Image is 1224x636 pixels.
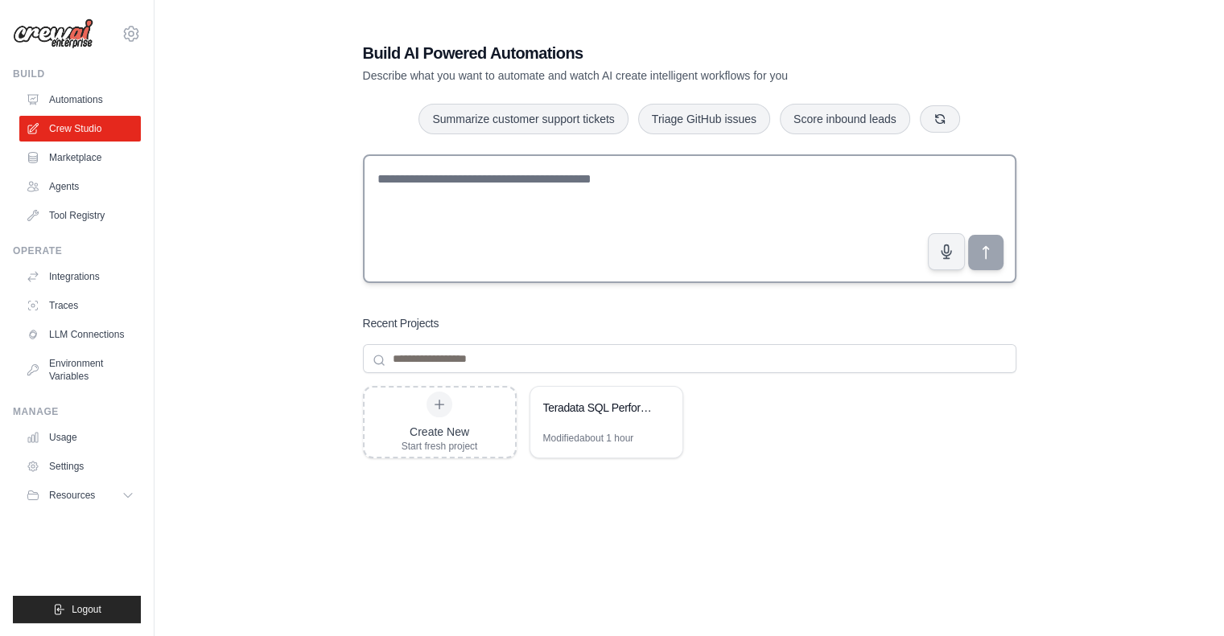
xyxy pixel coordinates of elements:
[13,68,141,80] div: Build
[780,104,910,134] button: Score inbound leads
[19,425,141,450] a: Usage
[19,203,141,228] a: Tool Registry
[19,453,141,479] a: Settings
[13,18,93,49] img: Logo
[19,482,141,508] button: Resources
[19,351,141,389] a: Environment Variables
[13,405,141,418] div: Manage
[1144,559,1224,636] iframe: Chat Widget
[418,104,628,134] button: Summarize customer support tickets
[543,400,653,416] div: Teradata SQL Performance Analyzer with Real Database Connectivity
[13,244,141,257] div: Operate
[920,105,960,133] button: Get new suggestions
[19,264,141,289] a: Integrations
[72,603,101,616] span: Logout
[363,315,439,331] h3: Recent Projects
[363,42,904,64] h1: Build AI Powered Automations
[13,596,141,623] button: Logout
[49,489,95,502] span: Resources
[402,424,478,440] div: Create New
[928,233,965,270] button: Click to speak your automation idea
[19,322,141,347] a: LLM Connections
[19,293,141,318] a: Traces
[19,174,141,199] a: Agents
[402,440,478,453] div: Start fresh project
[19,87,141,113] a: Automations
[19,145,141,170] a: Marketplace
[19,116,141,142] a: Crew Studio
[638,104,770,134] button: Triage GitHub issues
[543,432,634,445] div: Modified about 1 hour
[363,68,904,84] p: Describe what you want to automate and watch AI create intelligent workflows for you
